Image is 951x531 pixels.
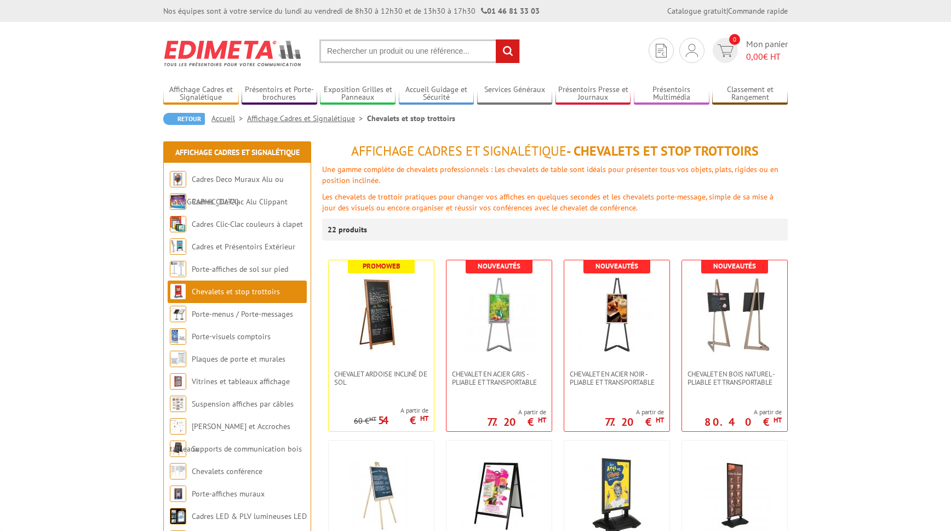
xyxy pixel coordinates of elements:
[746,51,763,62] span: 0,00
[334,370,428,386] span: Chevalet Ardoise incliné de sol
[713,261,756,271] b: Nouveautés
[192,376,290,386] a: Vitrines et tableaux affichage
[605,419,664,425] p: 77.20 €
[170,283,186,300] img: Chevalets et stop trottoirs
[328,219,369,241] p: 22 produits
[496,39,519,63] input: rechercher
[163,113,205,125] a: Retour
[175,147,300,157] a: Affichage Cadres et Signalétique
[595,261,638,271] b: Nouveautés
[704,408,782,416] span: A partir de
[688,370,782,386] span: Chevalet en bois naturel - Pliable et transportable
[329,370,434,386] a: Chevalet Ardoise incliné de sol
[446,370,552,386] a: Chevalet en Acier gris - Pliable et transportable
[192,332,271,341] a: Porte-visuels comptoirs
[192,287,280,296] a: Chevalets et stop trottoirs
[170,351,186,367] img: Plaques de porte et murales
[170,418,186,435] img: Cimaises et Accroches tableaux
[718,44,734,57] img: devis rapide
[242,85,317,103] a: Présentoirs et Porte-brochures
[746,38,788,63] span: Mon panier
[712,85,788,103] a: Classement et Rangement
[170,238,186,255] img: Cadres et Présentoirs Extérieur
[354,406,428,415] span: A partir de
[461,277,537,353] img: Chevalet en Acier gris - Pliable et transportable
[192,264,288,274] a: Porte-affiches de sol sur pied
[487,408,546,416] span: A partir de
[192,466,262,476] a: Chevalets conférence
[163,85,239,103] a: Affichage Cadres et Signalétique
[170,306,186,322] img: Porte-menus / Porte-messages
[538,415,546,425] sup: HT
[420,414,428,423] sup: HT
[478,261,520,271] b: Nouveautés
[192,444,302,454] a: Supports de communication bois
[192,511,307,521] a: Cadres LED & PLV lumineuses LED
[211,113,247,123] a: Accueil
[667,6,726,16] a: Catalogue gratuit
[170,486,186,502] img: Porte-affiches muraux
[363,261,400,271] b: Promoweb
[170,508,186,524] img: Cadres LED & PLV lumineuses LED
[192,219,303,229] a: Cadres Clic-Clac couleurs à clapet
[369,415,376,422] sup: HT
[578,277,655,353] img: Chevalet en Acier noir - Pliable et transportable
[192,197,288,207] a: Cadres Clic-Clac Alu Clippant
[170,421,290,454] a: [PERSON_NAME] et Accroches tableaux
[452,370,546,386] span: Chevalet en Acier gris - Pliable et transportable
[322,144,788,158] h1: - Chevalets et stop trottoirs
[634,85,709,103] a: Présentoirs Multimédia
[170,373,186,390] img: Vitrines et tableaux affichage
[351,142,566,159] span: Affichage Cadres et Signalétique
[605,408,664,416] span: A partir de
[163,5,540,16] div: Nos équipes sont à votre service du lundi au vendredi de 8h30 à 12h30 et de 13h30 à 17h30
[746,50,788,63] span: € HT
[170,396,186,412] img: Suspension affiches par câbles
[192,242,295,252] a: Cadres et Présentoirs Extérieur
[570,370,664,386] span: Chevalet en Acier noir - Pliable et transportable
[656,44,667,58] img: devis rapide
[682,370,787,386] a: Chevalet en bois naturel - Pliable et transportable
[170,328,186,345] img: Porte-visuels comptoirs
[354,417,376,425] p: 60 €
[170,261,186,277] img: Porte-affiches de sol sur pied
[192,489,265,499] a: Porte-affiches muraux
[728,6,788,16] a: Commande rapide
[322,192,774,213] span: Les chevalets de trottoir pratiques pour changer vos affiches en quelques secondes et les chevale...
[247,113,367,123] a: Affichage Cadres et Signalétique
[343,277,420,353] img: Chevalet Ardoise incliné de sol
[192,309,293,319] a: Porte-menus / Porte-messages
[686,44,698,57] img: devis rapide
[170,171,186,187] img: Cadres Deco Muraux Alu ou Bois
[710,38,788,63] a: devis rapide 0 Mon panier 0,00€ HT
[170,463,186,479] img: Chevalets conférence
[555,85,631,103] a: Présentoirs Presse et Journaux
[696,277,773,353] img: Chevalet en bois naturel - Pliable et transportable
[319,39,520,63] input: Rechercher un produit ou une référence...
[667,5,788,16] div: |
[656,415,664,425] sup: HT
[481,6,540,16] strong: 01 46 81 33 03
[163,33,303,73] img: Edimeta
[320,85,396,103] a: Exposition Grilles et Panneaux
[378,417,428,424] p: 54 €
[477,85,553,103] a: Services Généraux
[729,34,740,45] span: 0
[170,174,284,207] a: Cadres Deco Muraux Alu ou [GEOGRAPHIC_DATA]
[322,164,778,185] span: Une gamme complète de chevalets professionnels : Les chevalets de table sont idéals pour présente...
[704,419,782,425] p: 80.40 €
[487,419,546,425] p: 77.20 €
[399,85,474,103] a: Accueil Guidage et Sécurité
[192,354,285,364] a: Plaques de porte et murales
[367,113,455,124] li: Chevalets et stop trottoirs
[564,370,669,386] a: Chevalet en Acier noir - Pliable et transportable
[774,415,782,425] sup: HT
[170,216,186,232] img: Cadres Clic-Clac couleurs à clapet
[192,399,294,409] a: Suspension affiches par câbles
